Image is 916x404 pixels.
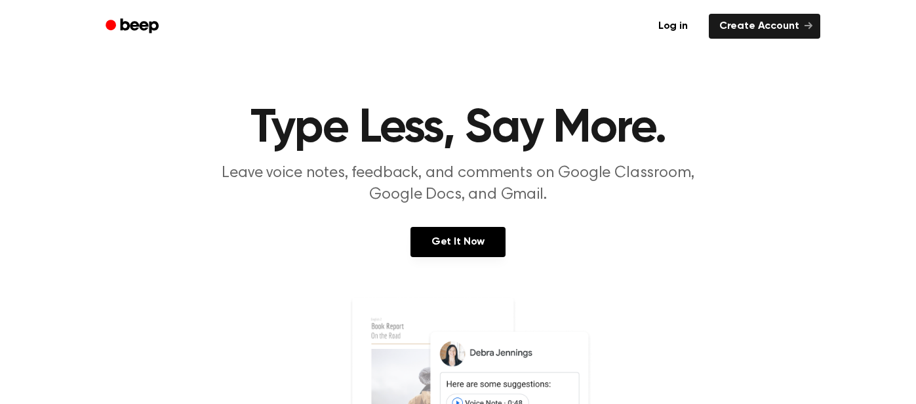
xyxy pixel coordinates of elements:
[96,14,170,39] a: Beep
[410,227,506,257] a: Get It Now
[207,163,710,206] p: Leave voice notes, feedback, and comments on Google Classroom, Google Docs, and Gmail.
[645,11,701,41] a: Log in
[709,14,820,39] a: Create Account
[123,105,794,152] h1: Type Less, Say More.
